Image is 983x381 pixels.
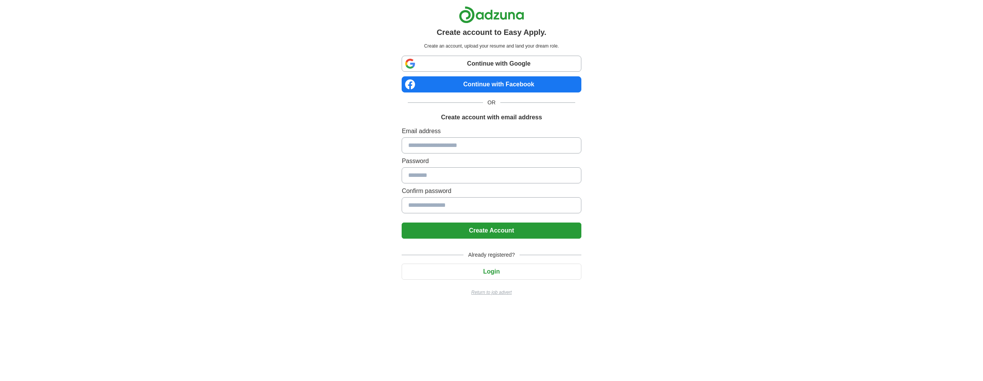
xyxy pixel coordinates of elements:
button: Create Account [402,223,581,239]
a: Login [402,268,581,275]
img: Adzuna logo [459,6,524,23]
label: Email address [402,127,581,136]
span: Already registered? [463,251,519,259]
h1: Create account to Easy Apply. [437,26,546,38]
a: Continue with Facebook [402,76,581,92]
span: OR [483,99,500,107]
label: Password [402,157,581,166]
a: Continue with Google [402,56,581,72]
a: Return to job advert [402,289,581,296]
button: Login [402,264,581,280]
h1: Create account with email address [441,113,542,122]
p: Create an account, upload your resume and land your dream role. [403,43,579,49]
label: Confirm password [402,186,581,196]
